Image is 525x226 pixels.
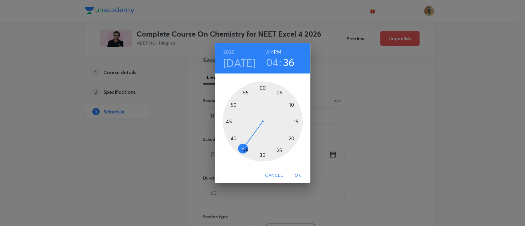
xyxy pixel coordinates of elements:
[265,172,283,179] span: Cancel
[288,170,308,181] button: OK
[223,48,234,56] button: 2025
[283,56,295,69] button: 36
[263,170,285,181] button: Cancel
[274,48,281,56] button: PM
[279,56,281,69] h3: :
[223,56,256,69] button: [DATE]
[291,172,305,179] span: OK
[266,56,279,69] button: 04
[266,48,274,56] button: AM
